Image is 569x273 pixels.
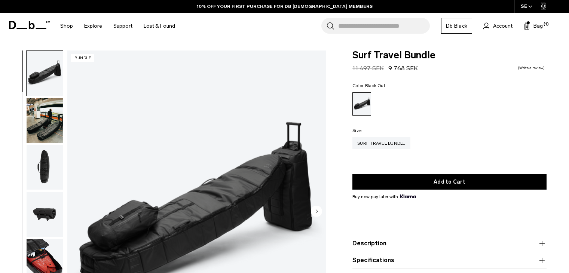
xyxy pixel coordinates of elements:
button: Surf Travel Bundle [26,50,63,96]
img: Surf Travel Bundle [27,51,63,96]
button: Description [352,239,547,248]
button: Surf Travel Bundle [26,145,63,190]
p: Bundle [71,54,94,62]
span: Bag [533,22,543,30]
img: Surf Travel Bundle [27,145,63,190]
span: Account [493,22,513,30]
button: Specifications [352,256,547,265]
button: Next slide [311,205,322,218]
a: Surf Travel Bundle [352,137,410,149]
span: Buy now pay later with [352,193,416,200]
a: Write a review [518,66,545,70]
span: Surf Travel Bundle [352,50,547,60]
legend: Color: [352,83,385,88]
button: Surf Travel Bundle [26,191,63,237]
button: Bag (1) [524,21,543,30]
a: Black Out [352,92,371,116]
a: Explore [84,13,102,39]
a: 10% OFF YOUR FIRST PURCHASE FOR DB [DEMOGRAPHIC_DATA] MEMBERS [197,3,373,10]
a: Support [113,13,132,39]
img: Surf Travel Bundle [27,98,63,143]
a: Db Black [441,18,472,34]
s: 11 497 SEK [352,65,384,72]
button: Add to Cart [352,174,547,190]
button: Surf Travel Bundle [26,98,63,143]
span: 9 768 SEK [388,65,418,72]
a: Shop [60,13,73,39]
a: Account [483,21,513,30]
span: (1) [544,21,549,28]
img: Surf Travel Bundle [27,192,63,237]
img: {"height" => 20, "alt" => "Klarna"} [400,194,416,198]
a: Lost & Found [144,13,175,39]
legend: Size: [352,128,362,133]
nav: Main Navigation [55,13,181,39]
span: Black Out [365,83,385,88]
